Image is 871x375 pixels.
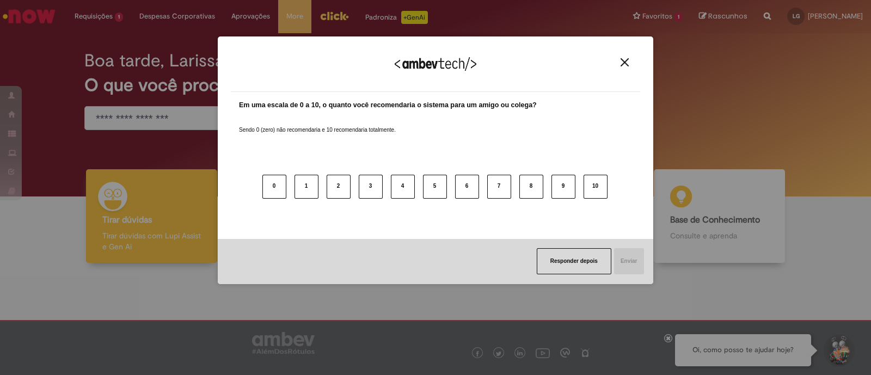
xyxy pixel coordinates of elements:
label: Sendo 0 (zero) não recomendaria e 10 recomendaria totalmente. [239,113,396,134]
button: Close [617,58,632,67]
button: 7 [487,175,511,199]
img: Close [621,58,629,66]
button: 0 [262,175,286,199]
button: 4 [391,175,415,199]
button: 6 [455,175,479,199]
button: 1 [295,175,318,199]
button: 8 [519,175,543,199]
button: 3 [359,175,383,199]
button: 5 [423,175,447,199]
button: Responder depois [537,248,611,274]
label: Em uma escala de 0 a 10, o quanto você recomendaria o sistema para um amigo ou colega? [239,100,537,110]
button: 2 [327,175,351,199]
button: 10 [584,175,608,199]
img: Logo Ambevtech [395,57,476,71]
button: 9 [551,175,575,199]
